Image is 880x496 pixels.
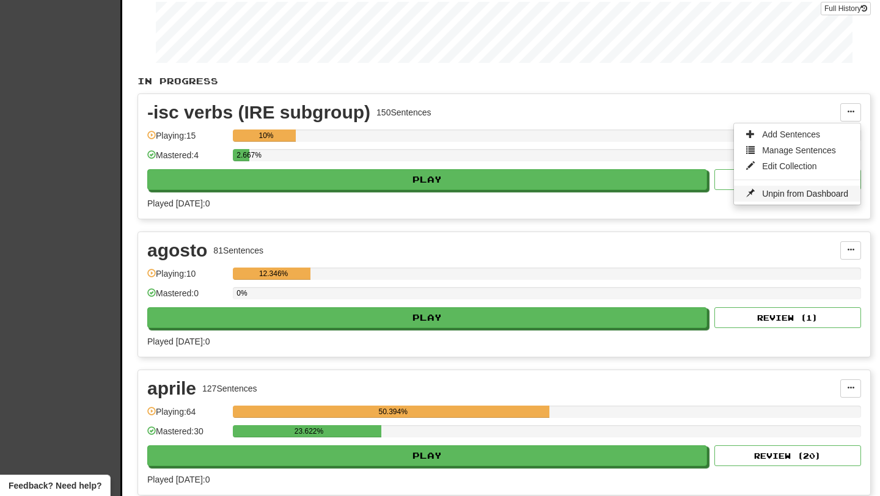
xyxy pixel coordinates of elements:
span: Add Sentences [762,129,820,139]
div: Mastered: 4 [147,149,227,169]
button: Review (2) [714,169,861,190]
button: Play [147,169,707,190]
div: Mastered: 30 [147,425,227,445]
span: Open feedback widget [9,480,101,492]
button: Review (1) [714,307,861,328]
a: Full History [821,2,871,15]
div: 150 Sentences [376,106,431,119]
span: Played [DATE]: 0 [147,475,210,484]
div: 10% [237,129,296,142]
a: Manage Sentences [734,142,860,158]
span: Manage Sentences [762,145,836,155]
div: aprile [147,379,196,398]
div: 12.346% [237,268,310,280]
button: Play [147,445,707,466]
div: Mastered: 0 [147,287,227,307]
span: Played [DATE]: 0 [147,337,210,346]
span: Played [DATE]: 0 [147,199,210,208]
div: 127 Sentences [202,382,257,395]
button: Play [147,307,707,328]
div: 50.394% [237,406,549,418]
p: In Progress [137,75,871,87]
a: Add Sentences [734,126,860,142]
a: Unpin from Dashboard [734,186,860,202]
div: Playing: 64 [147,406,227,426]
span: Unpin from Dashboard [762,189,848,199]
div: Playing: 10 [147,268,227,288]
div: agosto [147,241,207,260]
span: Edit Collection [762,161,817,171]
button: Review (20) [714,445,861,466]
div: 2.667% [237,149,249,161]
div: 81 Sentences [213,244,263,257]
div: 23.622% [237,425,381,437]
a: Edit Collection [734,158,860,174]
div: -isc verbs (IRE subgroup) [147,103,370,122]
div: Playing: 15 [147,129,227,150]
